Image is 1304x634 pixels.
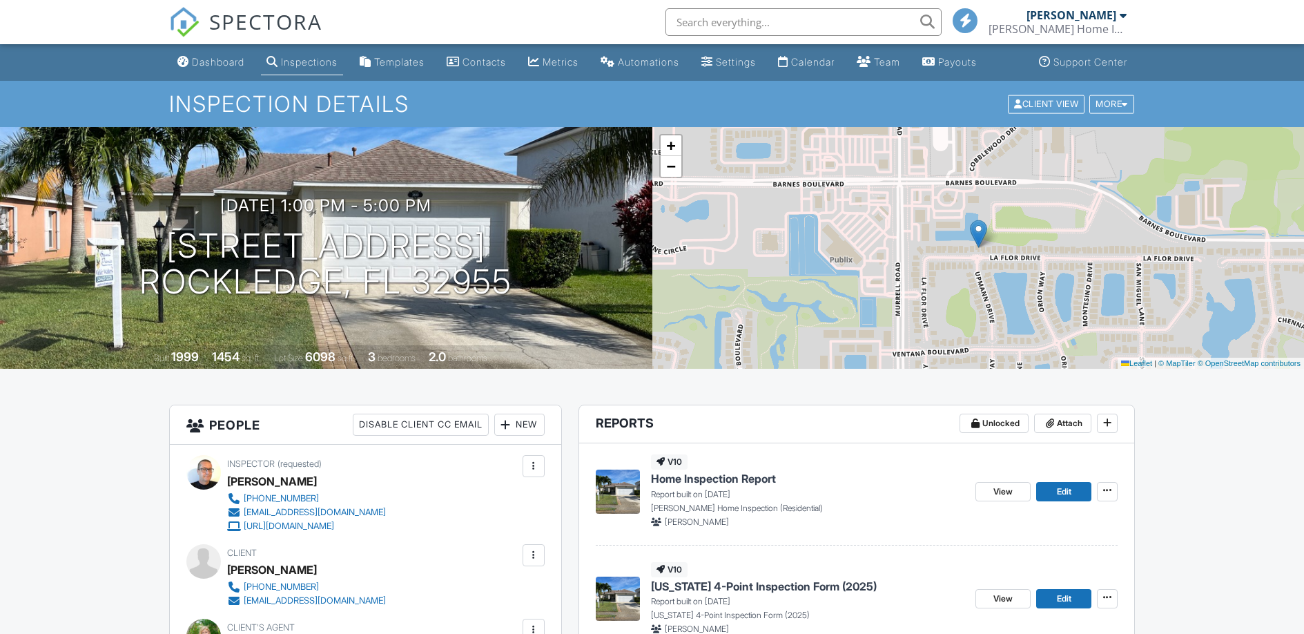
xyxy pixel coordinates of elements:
a: © MapTiler [1158,359,1196,367]
span: | [1154,359,1156,367]
div: [URL][DOMAIN_NAME] [244,521,334,532]
span: SPECTORA [209,7,322,36]
a: [EMAIL_ADDRESS][DOMAIN_NAME] [227,594,386,608]
a: Metrics [523,50,584,75]
div: [PHONE_NUMBER] [244,493,319,504]
a: Settings [696,50,761,75]
a: [PHONE_NUMBER] [227,580,386,594]
div: [PERSON_NAME] [227,471,317,492]
a: Calendar [772,50,840,75]
span: Client's Agent [227,622,295,633]
div: [PHONE_NUMBER] [244,582,319,593]
span: − [666,157,675,175]
div: Contacts [463,56,506,68]
div: 6098 [305,349,335,364]
a: Client View [1006,98,1088,108]
input: Search everything... [665,8,942,36]
div: 3 [368,349,376,364]
div: [PERSON_NAME] [1026,8,1116,22]
div: 2.0 [429,349,446,364]
div: Calendar [791,56,835,68]
img: The Best Home Inspection Software - Spectora [169,7,200,37]
span: bedrooms [378,353,416,363]
a: Payouts [917,50,982,75]
h3: People [170,405,561,445]
div: Disable Client CC Email [353,414,489,436]
span: Built [154,353,169,363]
span: Lot Size [274,353,303,363]
a: Automations (Basic) [595,50,685,75]
div: Dashboard [192,56,244,68]
h1: [STREET_ADDRESS] Rockledge, FL 32955 [139,228,512,301]
div: Templates [374,56,425,68]
div: [EMAIL_ADDRESS][DOMAIN_NAME] [244,507,386,518]
h1: Inspection Details [169,92,1136,116]
a: Dashboard [172,50,250,75]
div: New [494,414,545,436]
span: Client [227,548,257,558]
div: Settings [716,56,756,68]
div: Payouts [938,56,977,68]
a: Inspections [261,50,343,75]
a: [URL][DOMAIN_NAME] [227,519,386,533]
div: Metrics [543,56,578,68]
a: Templates [354,50,430,75]
div: More [1089,95,1134,113]
span: sq.ft. [338,353,355,363]
a: Contacts [441,50,512,75]
div: Team [874,56,900,68]
div: [EMAIL_ADDRESS][DOMAIN_NAME] [244,595,386,606]
a: Team [851,50,906,75]
a: Support Center [1033,50,1133,75]
div: Automations [618,56,679,68]
img: Marker [970,220,987,248]
a: [PHONE_NUMBER] [227,492,386,506]
a: SPECTORA [169,19,322,48]
div: 1454 [212,349,240,364]
a: Leaflet [1121,359,1152,367]
a: Zoom in [661,135,681,156]
a: Zoom out [661,156,681,177]
div: Inspections [281,56,338,68]
div: [PERSON_NAME] [227,559,317,580]
span: + [666,137,675,154]
div: Support Center [1053,56,1127,68]
a: [EMAIL_ADDRESS][DOMAIN_NAME] [227,506,386,519]
div: Clements Home Inspection LLC [989,22,1127,36]
h3: [DATE] 1:00 pm - 5:00 pm [220,196,431,215]
span: Inspector [227,459,275,469]
span: (requested) [278,459,322,469]
div: 1999 [171,349,199,364]
span: sq. ft. [242,353,261,363]
div: Client View [1008,95,1084,113]
span: bathrooms [448,353,487,363]
a: © OpenStreetMap contributors [1198,359,1301,367]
